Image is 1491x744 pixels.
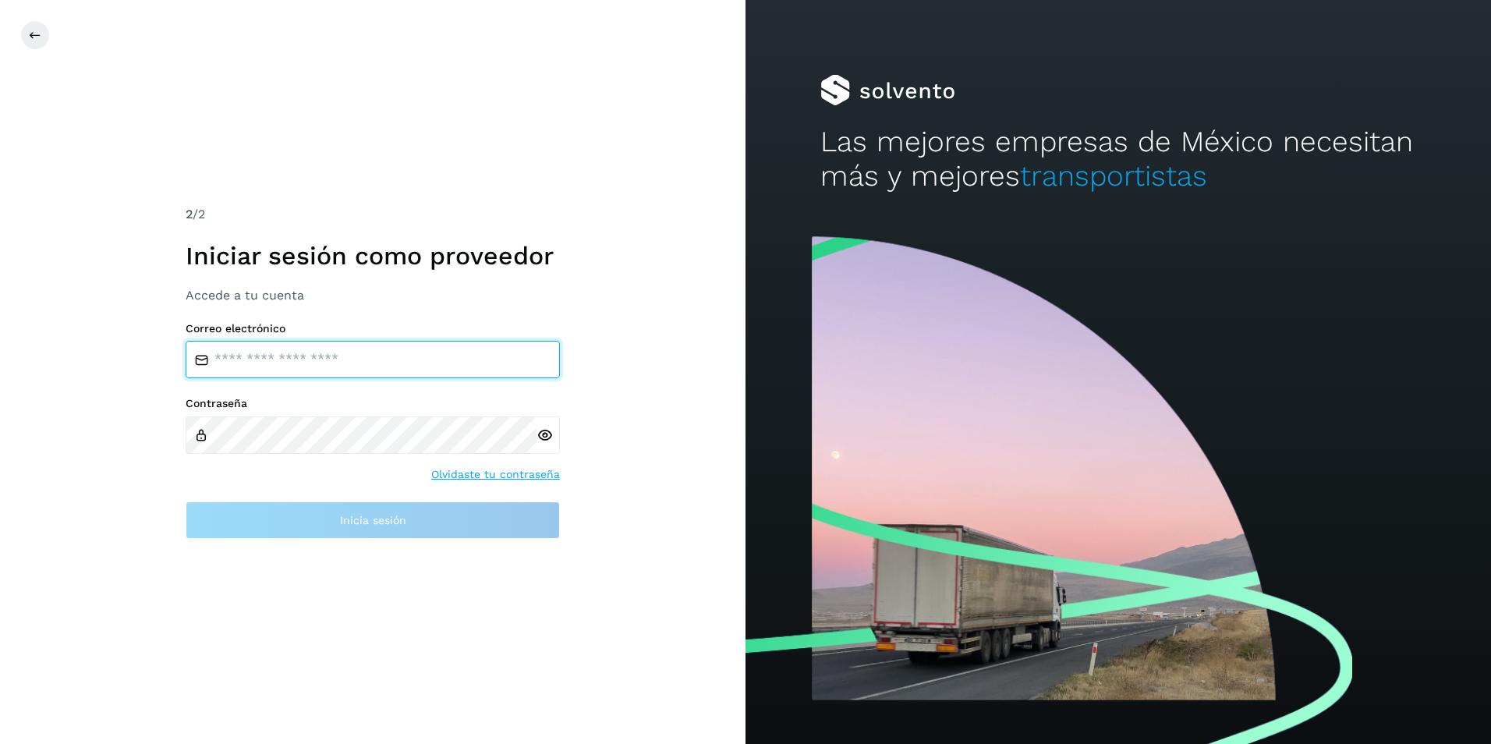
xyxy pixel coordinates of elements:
span: 2 [186,207,193,221]
span: Inicia sesión [340,515,406,526]
h2: Las mejores empresas de México necesitan más y mejores [820,125,1417,194]
a: Olvidaste tu contraseña [431,466,560,483]
h1: Iniciar sesión como proveedor [186,241,560,271]
span: transportistas [1020,159,1207,193]
div: /2 [186,205,560,224]
h3: Accede a tu cuenta [186,288,560,303]
button: Inicia sesión [186,501,560,539]
label: Correo electrónico [186,322,560,335]
label: Contraseña [186,397,560,410]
